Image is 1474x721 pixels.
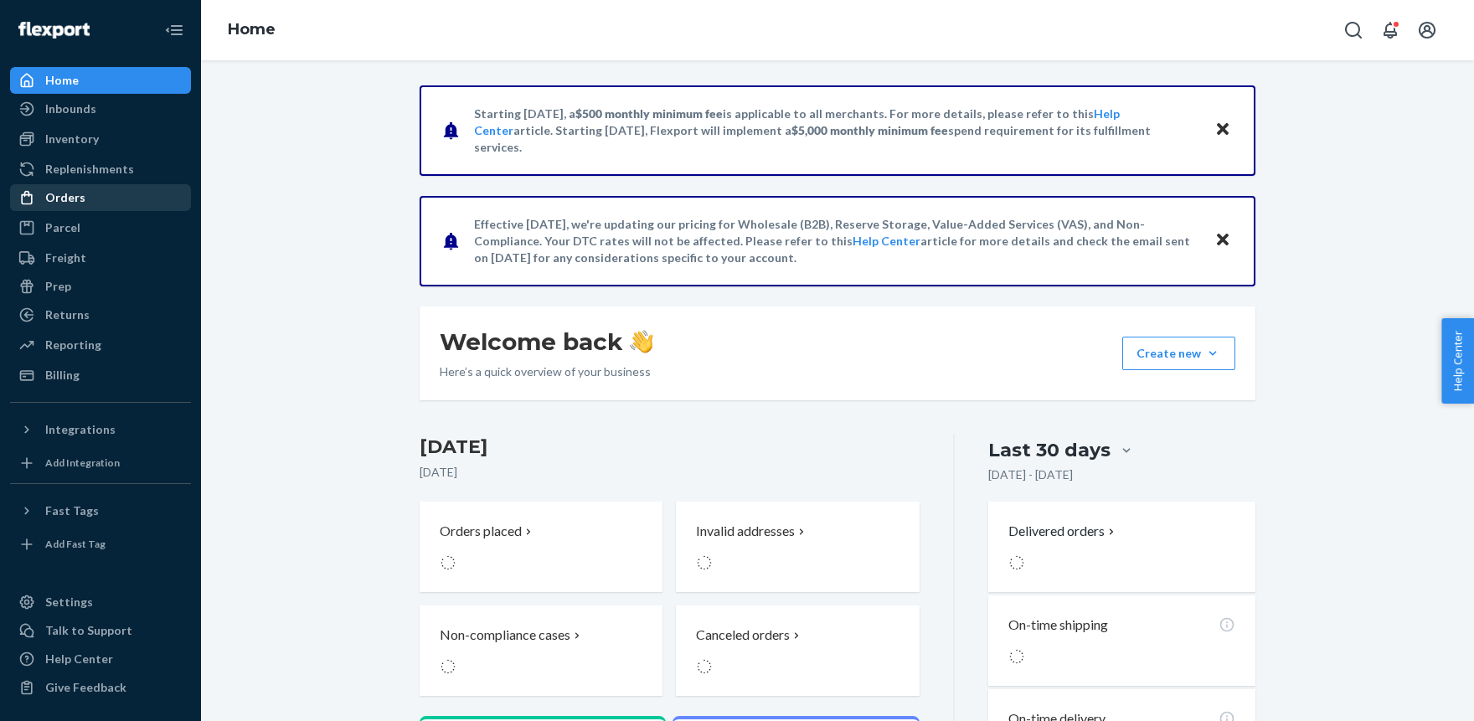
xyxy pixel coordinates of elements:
div: Help Center [45,651,113,667]
a: Help Center [853,234,920,248]
button: Orders placed [420,502,662,592]
div: Orders [45,189,85,206]
div: Home [45,72,79,89]
button: Open Search Box [1337,13,1370,47]
div: Fast Tags [45,502,99,519]
a: Returns [10,301,191,328]
a: Replenishments [10,156,191,183]
a: Help Center [10,646,191,672]
button: Canceled orders [676,605,919,696]
button: Delivered orders [1008,522,1118,541]
div: Reporting [45,337,101,353]
p: Non-compliance cases [440,626,570,645]
h3: [DATE] [420,434,920,461]
a: Add Integration [10,450,191,476]
p: Invalid addresses [696,522,795,541]
a: Inventory [10,126,191,152]
button: Create new [1122,337,1235,370]
div: Parcel [45,219,80,236]
button: Give Feedback [10,674,191,701]
span: $500 monthly minimum fee [575,106,723,121]
img: Flexport logo [18,22,90,39]
div: Last 30 days [988,437,1111,463]
h1: Welcome back [440,327,653,357]
p: Effective [DATE], we're updating our pricing for Wholesale (B2B), Reserve Storage, Value-Added Se... [474,216,1198,266]
div: Add Integration [45,456,120,470]
button: Open notifications [1373,13,1407,47]
a: Add Fast Tag [10,531,191,558]
p: Canceled orders [696,626,790,645]
a: Home [228,20,276,39]
div: Inbounds [45,100,96,117]
button: Close [1212,229,1234,253]
p: Starting [DATE], a is applicable to all merchants. For more details, please refer to this article... [474,106,1198,156]
span: $5,000 monthly minimum fee [791,123,948,137]
div: Billing [45,367,80,384]
p: Orders placed [440,522,522,541]
a: Parcel [10,214,191,241]
button: Integrations [10,416,191,443]
p: [DATE] [420,464,920,481]
div: Settings [45,594,93,610]
button: Close Navigation [157,13,191,47]
p: [DATE] - [DATE] [988,466,1073,483]
button: Help Center [1441,318,1474,404]
a: Inbounds [10,95,191,122]
div: Add Fast Tag [45,537,106,551]
a: Talk to Support [10,617,191,644]
button: Open account menu [1410,13,1444,47]
button: Fast Tags [10,497,191,524]
div: Give Feedback [45,679,126,696]
a: Reporting [10,332,191,358]
div: Inventory [45,131,99,147]
a: Freight [10,245,191,271]
div: Freight [45,250,86,266]
p: On-time shipping [1008,615,1108,635]
a: Settings [10,589,191,615]
div: Talk to Support [45,622,132,639]
a: Billing [10,362,191,389]
ol: breadcrumbs [214,6,289,54]
a: Home [10,67,191,94]
div: Prep [45,278,71,295]
button: Non-compliance cases [420,605,662,696]
img: hand-wave emoji [630,330,653,353]
div: Replenishments [45,161,134,178]
button: Invalid addresses [676,502,919,592]
a: Prep [10,273,191,300]
button: Close [1212,118,1234,142]
div: Returns [45,306,90,323]
div: Integrations [45,421,116,438]
a: Orders [10,184,191,211]
p: Here’s a quick overview of your business [440,363,653,380]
